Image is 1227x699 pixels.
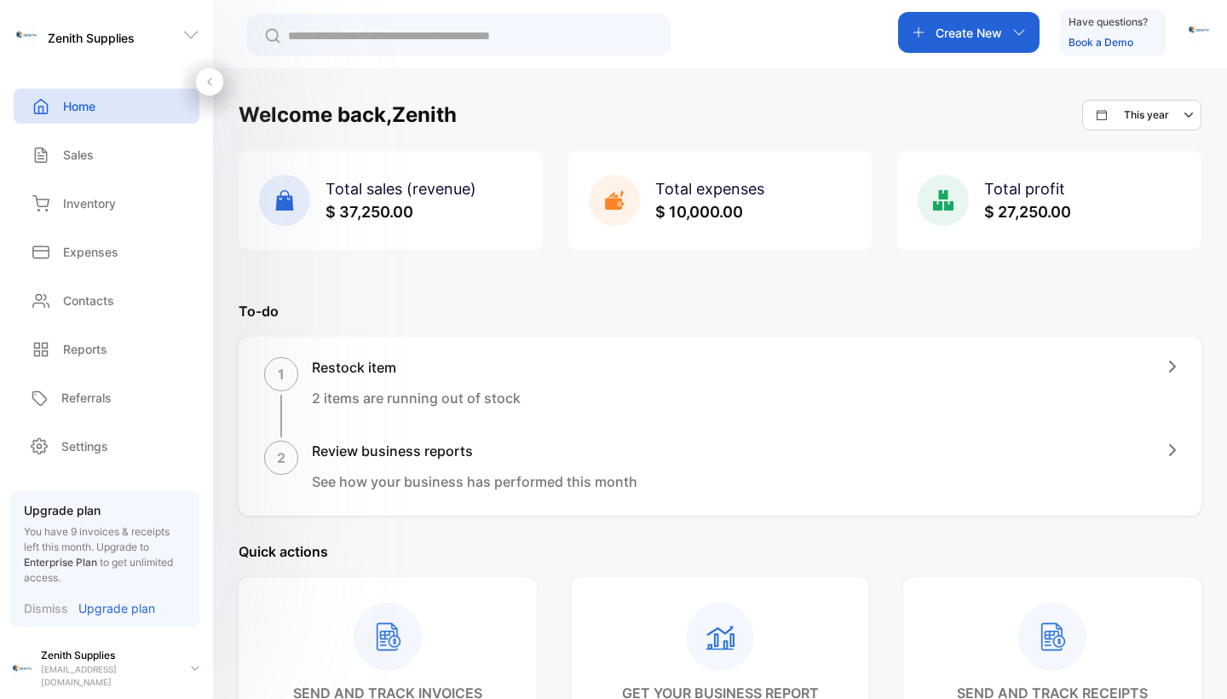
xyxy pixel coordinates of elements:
p: To-do [239,301,1201,321]
p: Upgrade plan [78,599,155,617]
h1: Welcome back, Zenith [239,100,457,130]
p: This year [1124,107,1169,123]
p: Zenith Supplies [41,648,177,663]
button: This year [1082,100,1201,130]
p: Referrals [61,389,112,407]
img: profile [10,656,34,680]
button: Create New [898,12,1040,53]
p: Home [63,97,95,115]
p: Zenith Supplies [48,29,135,47]
p: Sales [63,146,94,164]
a: Upgrade plan [68,599,155,617]
p: Expenses [63,243,118,261]
p: Reports [63,340,107,358]
p: You have 9 invoices & receipts left this month. [24,524,186,586]
p: See how your business has performed this month [312,471,637,492]
p: Have questions? [1069,14,1148,31]
h1: Restock item [312,357,521,378]
img: logo [14,22,39,48]
button: avatar [1186,12,1212,53]
img: avatar [1186,17,1212,43]
p: 2 [277,448,285,468]
p: Dismiss [24,599,68,617]
span: Total sales (revenue) [325,180,476,198]
p: Create New [936,24,1002,42]
a: Book a Demo [1069,36,1133,49]
p: Upgrade plan [24,501,186,519]
span: $ 10,000.00 [655,203,743,221]
span: Enterprise Plan [24,556,97,569]
span: Upgrade to to get unlimited access. [24,540,173,584]
span: Total profit [984,180,1065,198]
p: Settings [61,437,108,455]
p: Inventory [63,194,116,212]
span: Total expenses [655,180,764,198]
p: Quick actions [239,541,1201,562]
h1: Review business reports [312,441,637,461]
p: 2 items are running out of stock [312,388,521,408]
span: $ 27,250.00 [984,203,1071,221]
p: [EMAIL_ADDRESS][DOMAIN_NAME] [41,663,177,689]
span: $ 37,250.00 [325,203,413,221]
p: Contacts [63,292,114,309]
p: 1 [278,364,285,384]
